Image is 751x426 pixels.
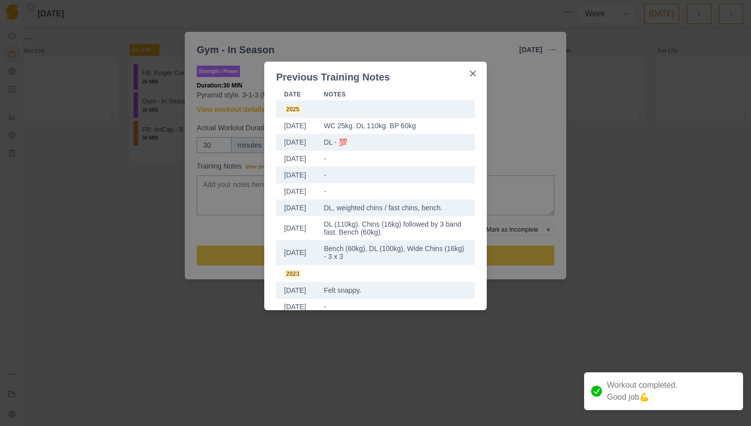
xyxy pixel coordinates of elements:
th: Notes [316,88,475,101]
td: 2025-06-10 [276,216,316,241]
span: 2023 [284,270,301,278]
td: 2025-07-15 [276,200,316,216]
td: 2025-07-29 [276,151,316,167]
td: - [316,298,475,315]
header: Previous Training Notes [264,62,487,85]
span: 2025 [284,105,301,113]
td: - [316,167,475,183]
td: DL, weighted chins / fast chins, bench. [316,200,475,216]
td: Felt snappy. [316,282,475,298]
td: 2023-09-06 [276,282,316,298]
td: - [316,183,475,200]
td: DL - 💯 [316,134,475,151]
td: 2025-07-22 [276,183,316,200]
th: Date [276,88,316,101]
td: WC 25kg. DL 110kg. BP 60kg [316,118,475,134]
td: 2025-06-06 [276,241,316,265]
td: 2023-08-28 [276,298,316,315]
td: 2025-08-05 [276,134,316,151]
td: Bench (60kg), DL (100kg), Wide Chins (16kg) - 3 x 3 [316,241,475,265]
td: DL (110kg). Chins (16kg) followed by 3 band fast. Bench (60kg). [316,216,475,241]
td: - [316,151,475,167]
td: 2025-07-25 [276,167,316,183]
button: Close [465,66,481,82]
td: 2025-08-09 [276,118,316,134]
p: Workout completed. Good job 💪 [607,379,677,403]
